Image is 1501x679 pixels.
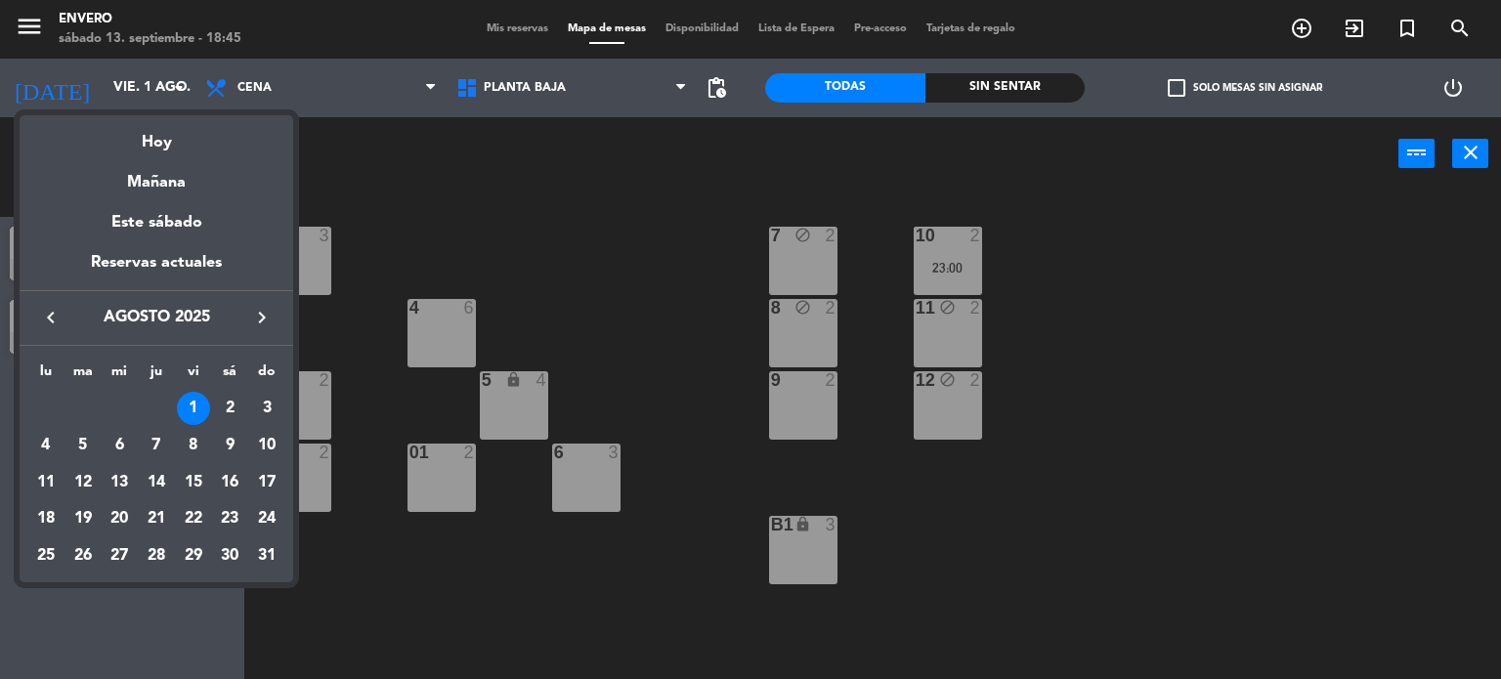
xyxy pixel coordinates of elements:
[138,361,175,391] th: jueves
[29,502,63,535] div: 18
[177,392,210,425] div: 1
[213,429,246,462] div: 9
[33,305,68,330] button: keyboard_arrow_left
[138,537,175,574] td: 28 de agosto de 2025
[64,500,102,537] td: 19 de agosto de 2025
[20,195,293,250] div: Este sábado
[27,500,64,537] td: 18 de agosto de 2025
[248,537,285,574] td: 31 de agosto de 2025
[175,390,212,427] td: 1 de agosto de 2025
[213,392,246,425] div: 2
[66,502,100,535] div: 19
[101,427,138,464] td: 6 de agosto de 2025
[250,429,283,462] div: 10
[29,429,63,462] div: 4
[101,464,138,501] td: 13 de agosto de 2025
[27,537,64,574] td: 25 de agosto de 2025
[103,539,136,573] div: 27
[212,500,249,537] td: 23 de agosto de 2025
[27,427,64,464] td: 4 de agosto de 2025
[20,115,293,155] div: Hoy
[212,464,249,501] td: 16 de agosto de 2025
[66,466,100,499] div: 12
[248,464,285,501] td: 17 de agosto de 2025
[103,502,136,535] div: 20
[64,537,102,574] td: 26 de agosto de 2025
[175,427,212,464] td: 8 de agosto de 2025
[64,427,102,464] td: 5 de agosto de 2025
[39,306,63,329] i: keyboard_arrow_left
[213,502,246,535] div: 23
[140,466,173,499] div: 14
[248,361,285,391] th: domingo
[213,539,246,573] div: 30
[250,306,274,329] i: keyboard_arrow_right
[138,500,175,537] td: 21 de agosto de 2025
[103,429,136,462] div: 6
[250,539,283,573] div: 31
[175,537,212,574] td: 29 de agosto de 2025
[175,500,212,537] td: 22 de agosto de 2025
[20,155,293,195] div: Mañana
[138,464,175,501] td: 14 de agosto de 2025
[250,502,283,535] div: 24
[138,427,175,464] td: 7 de agosto de 2025
[213,466,246,499] div: 16
[244,305,279,330] button: keyboard_arrow_right
[66,429,100,462] div: 5
[66,539,100,573] div: 26
[250,466,283,499] div: 17
[20,250,293,290] div: Reservas actuales
[140,502,173,535] div: 21
[177,429,210,462] div: 8
[177,502,210,535] div: 22
[250,392,283,425] div: 3
[140,429,173,462] div: 7
[212,361,249,391] th: sábado
[212,537,249,574] td: 30 de agosto de 2025
[248,390,285,427] td: 3 de agosto de 2025
[101,537,138,574] td: 27 de agosto de 2025
[27,390,175,427] td: AGO.
[29,466,63,499] div: 11
[101,500,138,537] td: 20 de agosto de 2025
[64,361,102,391] th: martes
[177,466,210,499] div: 15
[212,390,249,427] td: 2 de agosto de 2025
[68,305,244,330] span: agosto 2025
[248,500,285,537] td: 24 de agosto de 2025
[27,464,64,501] td: 11 de agosto de 2025
[248,427,285,464] td: 10 de agosto de 2025
[212,427,249,464] td: 9 de agosto de 2025
[101,361,138,391] th: miércoles
[103,466,136,499] div: 13
[27,361,64,391] th: lunes
[175,361,212,391] th: viernes
[140,539,173,573] div: 28
[64,464,102,501] td: 12 de agosto de 2025
[177,539,210,573] div: 29
[175,464,212,501] td: 15 de agosto de 2025
[29,539,63,573] div: 25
